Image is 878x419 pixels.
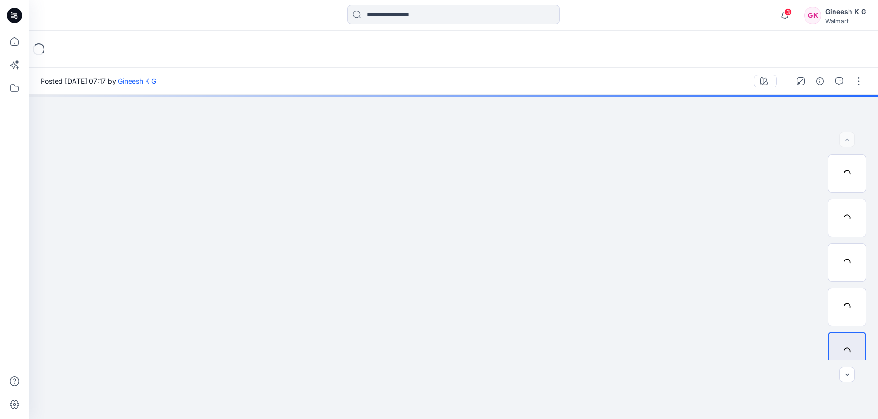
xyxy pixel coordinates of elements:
a: Gineesh K G [118,77,156,85]
button: Details [812,73,828,89]
span: Posted [DATE] 07:17 by [41,76,156,86]
div: Walmart [825,17,866,25]
span: 3 [784,8,792,16]
div: Gineesh K G [825,6,866,17]
div: GK [804,7,821,24]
